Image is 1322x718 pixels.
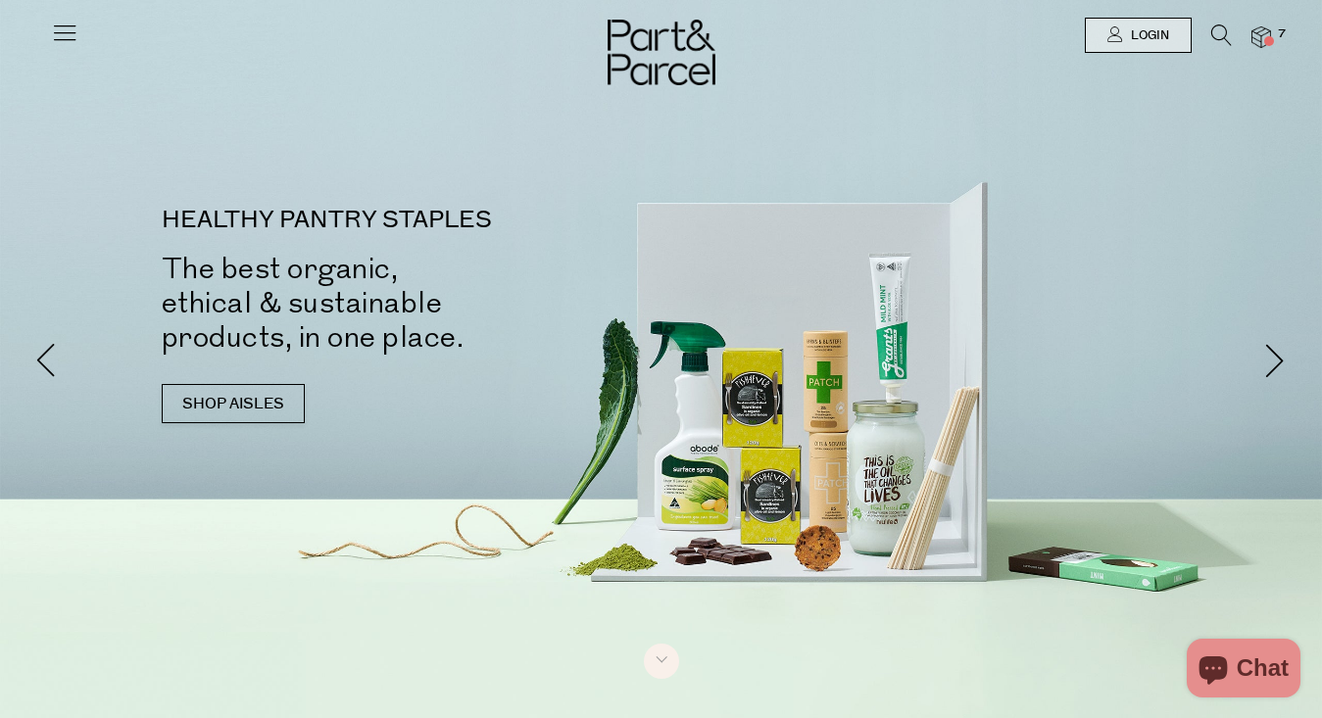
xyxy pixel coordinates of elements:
[162,209,691,232] p: HEALTHY PANTRY STAPLES
[1181,639,1306,702] inbox-online-store-chat: Shopify online store chat
[1126,27,1169,44] span: Login
[608,20,715,85] img: Part&Parcel
[162,384,305,423] a: SHOP AISLES
[1085,18,1192,53] a: Login
[1273,25,1291,43] span: 7
[1251,26,1271,47] a: 7
[162,252,691,355] h2: The best organic, ethical & sustainable products, in one place.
